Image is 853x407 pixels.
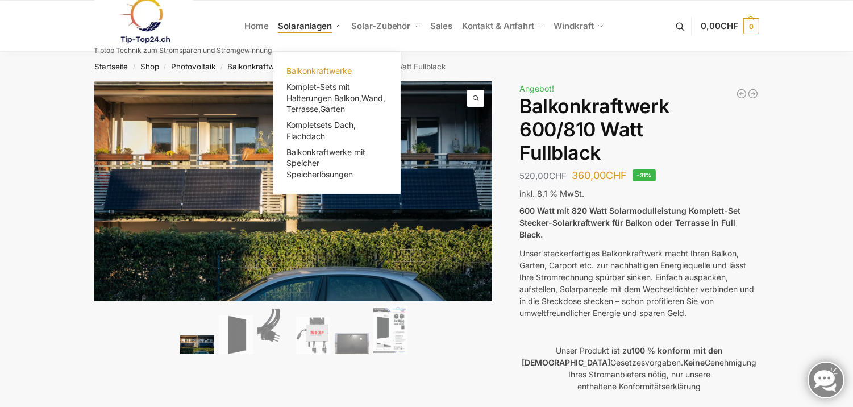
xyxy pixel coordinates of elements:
span: Kontakt & Anfahrt [462,20,534,31]
a: Balkonkraftwerke mit Speicher Speicherlösungen [280,144,394,182]
nav: Breadcrumb [74,52,779,81]
a: Sales [425,1,457,52]
span: / [128,63,140,72]
img: Balkonkraftwerk 600/810 Watt Fullblack – Bild 6 [373,306,407,354]
span: Balkonkraftwerke mit Speicher Speicherlösungen [286,147,365,179]
span: CHF [721,20,738,31]
a: Balkonkraftwerke [227,62,290,71]
a: Solar-Zubehör [347,1,425,52]
bdi: 520,00 [519,171,567,181]
a: Photovoltaik [171,62,215,71]
a: Shop [140,62,159,71]
img: Balkonkraftwerk 600/810 Watt Fullblack – Bild 5 [335,333,369,355]
img: 2 Balkonkraftwerke [180,335,214,354]
span: / [215,63,227,72]
span: CHF [549,171,567,181]
strong: 100 % konform mit den [DEMOGRAPHIC_DATA] [522,346,723,367]
a: Solaranlagen [273,1,347,52]
img: NEP 800 Drosselbar auf 600 Watt [296,317,330,355]
span: Sales [430,20,453,31]
a: 890/600 Watt Solarkraftwerk + 2,7 KW Batteriespeicher Genehmigungsfrei [747,88,759,99]
a: Windkraft [549,1,609,52]
span: 0 [743,18,759,34]
span: Solaranlagen [278,20,332,31]
span: Windkraft [554,20,594,31]
span: Angebot! [519,84,554,93]
img: Anschlusskabel-3meter_schweizer-stecker [257,309,292,354]
h1: Balkonkraftwerk 600/810 Watt Fullblack [519,95,759,164]
a: Balkonkraftwerke [280,63,394,79]
a: Kompletsets Dach, Flachdach [280,117,394,144]
a: Balkonkraftwerk 445/600 Watt Bificial [736,88,747,99]
a: Komplet-Sets mit Halterungen Balkon,Wand, Terrasse,Garten [280,79,394,117]
a: 0,00CHF 0 [701,9,759,43]
span: / [159,63,171,72]
p: Unser steckerfertiges Balkonkraftwerk macht Ihren Balkon, Garten, Carport etc. zur nachhaltigen E... [519,247,759,319]
a: Startseite [94,62,128,71]
p: Tiptop Technik zum Stromsparen und Stromgewinnung [94,47,272,54]
bdi: 360,00 [572,169,627,181]
strong: Keine [683,358,705,367]
span: Komplet-Sets mit Halterungen Balkon,Wand, Terrasse,Garten [286,82,385,114]
span: Solar-Zubehör [352,20,411,31]
p: Unser Produkt ist zu Gesetzesvorgaben. Genehmigung Ihres Stromanbieters nötig, nur unsere enthalt... [519,344,759,392]
span: -31% [633,169,656,181]
span: Balkonkraftwerke [286,66,352,76]
a: Kontakt & Anfahrt [457,1,549,52]
img: TommaTech Vorderseite [219,315,253,355]
span: 0,00 [701,20,738,31]
strong: 600 Watt mit 820 Watt Solarmodulleistung Komplett-Set Stecker-Solarkraftwerk für Balkon oder Terr... [519,206,740,239]
span: inkl. 8,1 % MwSt. [519,189,584,198]
span: CHF [606,169,627,181]
span: Kompletsets Dach, Flachdach [286,120,356,141]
